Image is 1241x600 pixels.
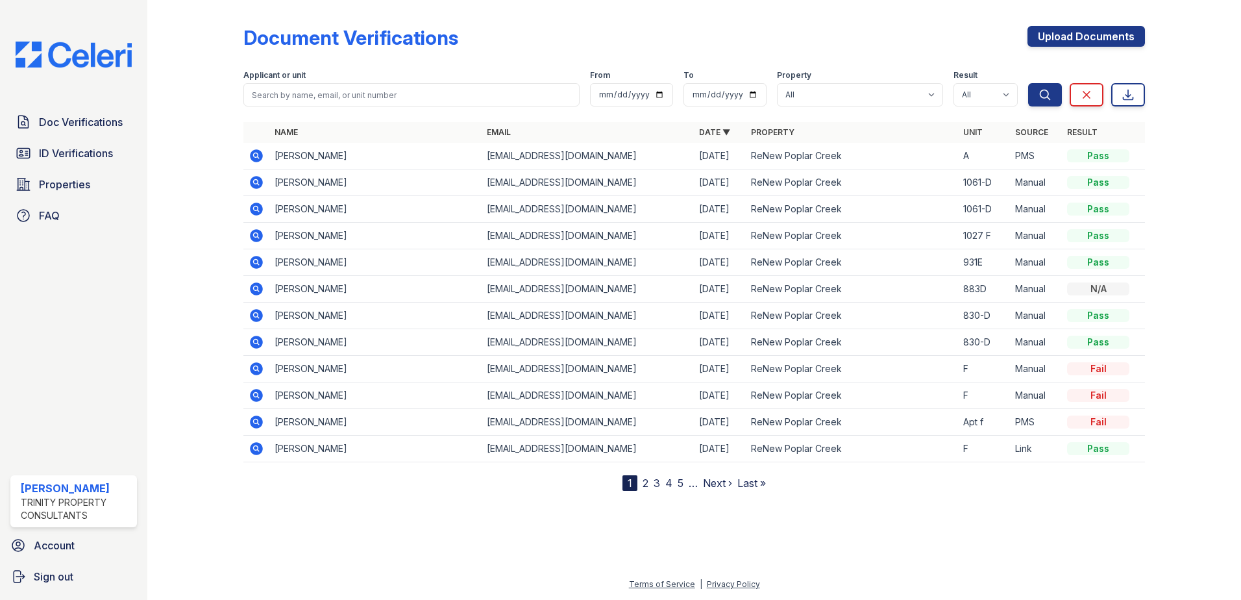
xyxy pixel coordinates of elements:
[694,143,746,169] td: [DATE]
[694,303,746,329] td: [DATE]
[10,171,137,197] a: Properties
[1067,282,1129,295] div: N/A
[34,538,75,553] span: Account
[683,70,694,81] label: To
[665,477,672,490] a: 4
[39,145,113,161] span: ID Verifications
[700,579,702,589] div: |
[243,83,580,106] input: Search by name, email, or unit number
[694,436,746,462] td: [DATE]
[746,303,958,329] td: ReNew Poplar Creek
[1010,329,1062,356] td: Manual
[746,196,958,223] td: ReNew Poplar Creek
[482,303,694,329] td: [EMAIL_ADDRESS][DOMAIN_NAME]
[694,329,746,356] td: [DATE]
[5,532,142,558] a: Account
[1067,362,1129,375] div: Fail
[694,276,746,303] td: [DATE]
[482,169,694,196] td: [EMAIL_ADDRESS][DOMAIN_NAME]
[1067,256,1129,269] div: Pass
[482,249,694,276] td: [EMAIL_ADDRESS][DOMAIN_NAME]
[1067,176,1129,189] div: Pass
[629,579,695,589] a: Terms of Service
[482,196,694,223] td: [EMAIL_ADDRESS][DOMAIN_NAME]
[958,223,1010,249] td: 1027 F
[1067,416,1129,429] div: Fail
[622,475,637,491] div: 1
[1010,276,1062,303] td: Manual
[487,127,511,137] a: Email
[746,436,958,462] td: ReNew Poplar Creek
[953,70,977,81] label: Result
[10,109,137,135] a: Doc Verifications
[694,409,746,436] td: [DATE]
[482,382,694,409] td: [EMAIL_ADDRESS][DOMAIN_NAME]
[958,329,1010,356] td: 830-D
[590,70,610,81] label: From
[243,26,458,49] div: Document Verifications
[1010,169,1062,196] td: Manual
[694,382,746,409] td: [DATE]
[275,127,298,137] a: Name
[1067,442,1129,455] div: Pass
[1010,356,1062,382] td: Manual
[269,356,482,382] td: [PERSON_NAME]
[39,208,60,223] span: FAQ
[269,249,482,276] td: [PERSON_NAME]
[746,276,958,303] td: ReNew Poplar Creek
[958,382,1010,409] td: F
[703,477,732,490] a: Next ›
[746,169,958,196] td: ReNew Poplar Creek
[269,196,482,223] td: [PERSON_NAME]
[5,564,142,590] a: Sign out
[1067,336,1129,349] div: Pass
[1010,409,1062,436] td: PMS
[643,477,648,490] a: 2
[269,329,482,356] td: [PERSON_NAME]
[958,249,1010,276] td: 931E
[746,329,958,356] td: ReNew Poplar Creek
[678,477,683,490] a: 5
[746,249,958,276] td: ReNew Poplar Creek
[654,477,660,490] a: 3
[1067,309,1129,322] div: Pass
[482,223,694,249] td: [EMAIL_ADDRESS][DOMAIN_NAME]
[746,223,958,249] td: ReNew Poplar Creek
[482,329,694,356] td: [EMAIL_ADDRESS][DOMAIN_NAME]
[269,143,482,169] td: [PERSON_NAME]
[699,127,730,137] a: Date ▼
[269,276,482,303] td: [PERSON_NAME]
[1010,196,1062,223] td: Manual
[34,569,73,584] span: Sign out
[5,42,142,68] img: CE_Logo_Blue-a8612792a0a2168367f1c8372b55b34899dd931a85d93a1a3d3e32e68fde9ad4.png
[1067,389,1129,402] div: Fail
[1067,229,1129,242] div: Pass
[958,196,1010,223] td: 1061-D
[21,481,132,496] div: [PERSON_NAME]
[21,496,132,522] div: Trinity Property Consultants
[737,477,766,490] a: Last »
[746,356,958,382] td: ReNew Poplar Creek
[777,70,811,81] label: Property
[1010,143,1062,169] td: PMS
[269,436,482,462] td: [PERSON_NAME]
[1027,26,1145,47] a: Upload Documents
[1067,203,1129,216] div: Pass
[482,409,694,436] td: [EMAIL_ADDRESS][DOMAIN_NAME]
[694,169,746,196] td: [DATE]
[1067,149,1129,162] div: Pass
[958,436,1010,462] td: F
[39,177,90,192] span: Properties
[746,409,958,436] td: ReNew Poplar Creek
[694,196,746,223] td: [DATE]
[269,303,482,329] td: [PERSON_NAME]
[482,276,694,303] td: [EMAIL_ADDRESS][DOMAIN_NAME]
[482,356,694,382] td: [EMAIL_ADDRESS][DOMAIN_NAME]
[243,70,306,81] label: Applicant or unit
[1067,127,1098,137] a: Result
[958,303,1010,329] td: 830-D
[1010,382,1062,409] td: Manual
[39,114,123,130] span: Doc Verifications
[482,436,694,462] td: [EMAIL_ADDRESS][DOMAIN_NAME]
